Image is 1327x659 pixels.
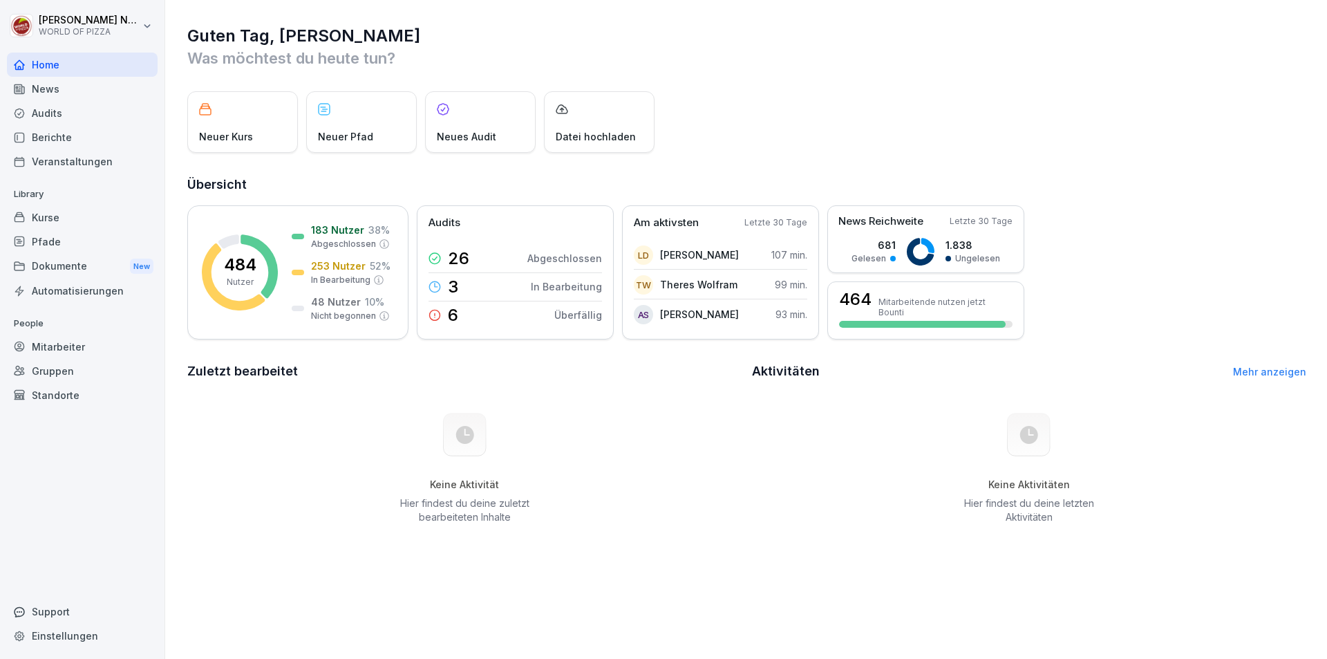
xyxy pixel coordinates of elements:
div: New [130,259,153,275]
p: Nutzer [227,276,254,288]
p: Gelesen [851,252,886,265]
p: 38 % [368,223,390,237]
p: Datei hochladen [556,129,636,144]
h5: Keine Aktivitäten [959,479,1099,491]
p: People [7,313,158,335]
h2: Aktivitäten [752,362,820,381]
p: In Bearbeitung [311,274,370,286]
p: 99 min. [775,277,807,292]
a: Berichte [7,125,158,149]
p: 253 Nutzer [311,259,366,273]
a: Mitarbeiter [7,335,158,359]
p: Was möchtest du heute tun? [187,47,1306,69]
a: DokumenteNew [7,254,158,279]
p: Hier findest du deine letzten Aktivitäten [959,496,1099,524]
h2: Übersicht [187,175,1306,194]
p: Theres Wolfram [660,277,737,292]
p: In Bearbeitung [531,279,602,294]
p: Library [7,183,158,205]
a: Mehr anzeigen [1233,366,1306,378]
p: Neues Audit [437,129,496,144]
p: Mitarbeitende nutzen jetzt Bounti [878,297,1013,317]
a: Gruppen [7,359,158,383]
a: Audits [7,101,158,125]
a: Home [7,53,158,77]
h5: Keine Aktivität [395,479,534,491]
p: Audits [429,215,460,231]
p: Neuer Pfad [318,129,373,144]
p: 48 Nutzer [311,295,361,309]
p: Letzte 30 Tage [744,216,807,229]
p: 93 min. [775,307,807,322]
p: Hier findest du deine zuletzt bearbeiteten Inhalte [395,496,534,524]
p: [PERSON_NAME] [660,248,739,262]
p: [PERSON_NAME] Natusch [39,15,140,26]
p: 681 [851,238,896,252]
div: TW [634,275,653,295]
p: 52 % [370,259,390,273]
a: Veranstaltungen [7,149,158,174]
h2: Zuletzt bearbeitet [187,362,742,381]
div: AS [634,305,653,324]
p: Abgeschlossen [527,251,602,266]
div: LD [634,245,653,265]
p: Letzte 30 Tage [950,215,1013,228]
p: 1.838 [945,238,1000,252]
p: 107 min. [771,248,807,262]
p: Am aktivsten [634,215,699,231]
p: 3 [448,279,458,295]
h3: 464 [839,291,872,308]
p: Überfällig [554,308,602,322]
p: WORLD OF PIZZA [39,27,140,37]
p: 183 Nutzer [311,223,364,237]
a: Automatisierungen [7,279,158,303]
a: Pfade [7,230,158,254]
a: Einstellungen [7,624,158,648]
p: 6 [448,307,458,324]
p: Neuer Kurs [199,129,253,144]
a: Kurse [7,205,158,230]
p: 484 [224,257,256,273]
div: Dokumente [7,254,158,279]
h1: Guten Tag, [PERSON_NAME] [187,25,1306,47]
p: Abgeschlossen [311,238,376,250]
p: 10 % [365,295,384,309]
a: News [7,77,158,101]
div: Support [7,600,158,624]
p: [PERSON_NAME] [660,307,739,322]
a: Standorte [7,383,158,407]
p: News Reichweite [838,214,923,230]
p: Ungelesen [955,252,1000,265]
p: Nicht begonnen [311,310,376,322]
p: 26 [448,250,469,267]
